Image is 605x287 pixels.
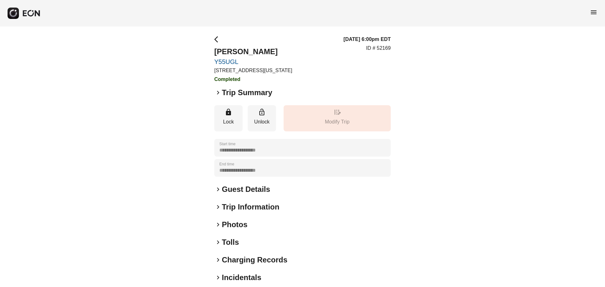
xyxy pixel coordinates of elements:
[214,238,222,246] span: keyboard_arrow_right
[217,118,239,126] p: Lock
[222,88,272,98] h2: Trip Summary
[214,186,222,193] span: keyboard_arrow_right
[214,76,292,83] h3: Completed
[214,67,292,74] p: [STREET_ADDRESS][US_STATE]
[251,118,273,126] p: Unlock
[590,9,597,16] span: menu
[366,44,391,52] p: ID # 52169
[214,36,222,43] span: arrow_back_ios
[343,36,391,43] h3: [DATE] 6:00pm EDT
[225,108,232,116] span: lock
[214,47,292,57] h2: [PERSON_NAME]
[258,108,266,116] span: lock_open
[222,237,239,247] h2: Tolls
[214,105,243,131] button: Lock
[214,221,222,228] span: keyboard_arrow_right
[222,255,287,265] h2: Charging Records
[214,203,222,211] span: keyboard_arrow_right
[214,89,222,96] span: keyboard_arrow_right
[222,202,279,212] h2: Trip Information
[214,256,222,264] span: keyboard_arrow_right
[222,220,247,230] h2: Photos
[248,105,276,131] button: Unlock
[222,184,270,194] h2: Guest Details
[214,274,222,281] span: keyboard_arrow_right
[222,273,261,283] h2: Incidentals
[214,58,292,66] a: Y55UGL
